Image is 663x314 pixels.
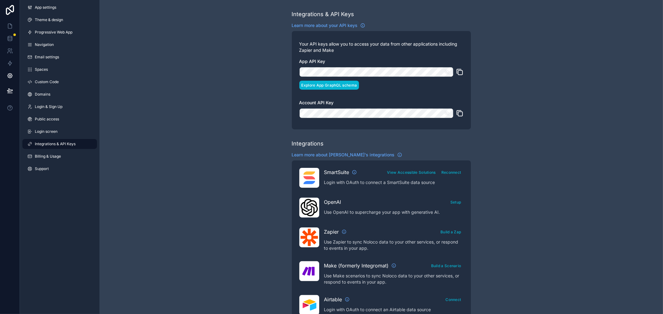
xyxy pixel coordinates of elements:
a: Setup [448,199,463,205]
img: OpenAI [301,199,318,216]
span: Learn more about [PERSON_NAME]'s integrations [292,152,395,158]
button: Reconnect [439,168,463,177]
a: Explore App GraphQL schema [299,82,359,88]
span: OpenAI [324,198,341,206]
span: Learn more about your API keys [292,22,358,29]
button: View Accessible Solutions [385,168,438,177]
span: Account API Key [299,100,334,105]
span: Integrations & API Keys [35,141,76,146]
a: Login screen [22,127,97,137]
span: Custom Code [35,79,59,84]
p: Login with OAuth to connect a SmartSuite data source [324,179,463,186]
span: Support [35,166,49,171]
p: Use Zapier to sync Noloco data to your other services, or respond to events in your app. [324,239,463,251]
span: SmartSuite [324,168,349,176]
a: Login & Sign Up [22,102,97,112]
img: Zapier [301,229,318,246]
button: Build a Scenario [429,261,463,270]
span: Public access [35,117,59,122]
div: Integrations & API Keys [292,10,354,19]
span: Login screen [35,129,58,134]
a: Theme & design [22,15,97,25]
a: Support [22,164,97,174]
span: Login & Sign Up [35,104,62,109]
a: Public access [22,114,97,124]
a: Reconnect [439,169,463,175]
p: Use OpenAI to supercharge your app with generative AI. [324,209,463,215]
p: Your API keys allow you to access your data from other applications including Zapier and Make [299,41,463,53]
span: Spaces [35,67,48,72]
span: Progressive Web App [35,30,72,35]
img: Airtable [301,299,318,311]
a: Billing & Usage [22,151,97,161]
a: Integrations & API Keys [22,139,97,149]
button: Build a Zap [438,227,463,236]
img: Make (formerly Integromat) [301,262,318,280]
a: Email settings [22,52,97,62]
span: Domains [35,92,50,97]
span: Make (formerly Integromat) [324,262,389,269]
span: Navigation [35,42,54,47]
span: Theme & design [35,17,63,22]
a: Connect [443,296,463,302]
button: Explore App GraphQL schema [299,81,359,90]
a: Spaces [22,65,97,74]
span: Zapier [324,228,339,235]
p: Login with OAuth to connect an Airtable data source [324,307,463,313]
a: View Accessible Solutions [385,169,438,175]
img: SmartSuite [301,169,318,186]
a: Custom Code [22,77,97,87]
p: Use Make scenarios to sync Noloco data to your other services, or respond to events in your app. [324,273,463,285]
span: App settings [35,5,56,10]
span: Airtable [324,296,342,303]
a: Build a Zap [438,228,463,235]
a: Progressive Web App [22,27,97,37]
div: Integrations [292,139,324,148]
a: Learn more about your API keys [292,22,365,29]
a: Domains [22,89,97,99]
a: Learn more about [PERSON_NAME]'s integrations [292,152,402,158]
span: Email settings [35,55,59,60]
button: Connect [443,295,463,304]
a: Build a Scenario [429,262,463,268]
a: App settings [22,2,97,12]
button: Setup [448,198,463,207]
span: Billing & Usage [35,154,61,159]
span: App API Key [299,59,325,64]
a: Navigation [22,40,97,50]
